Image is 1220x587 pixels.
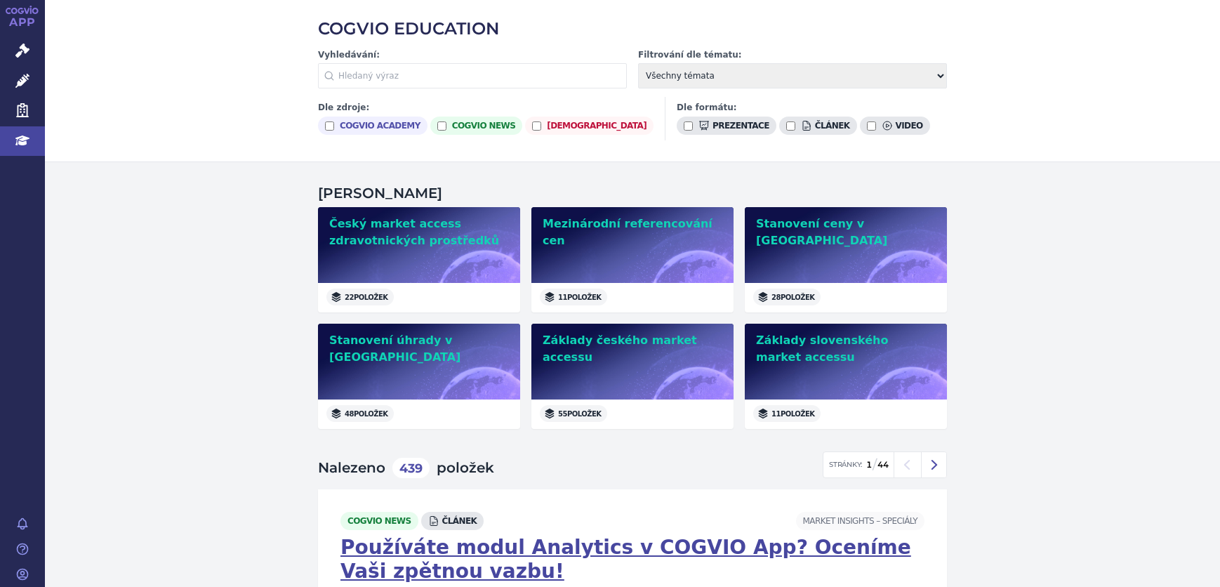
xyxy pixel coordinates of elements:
h2: Nalezeno položek [318,458,494,479]
h2: Základy českého market accessu [543,332,722,366]
strong: 1 [866,461,872,469]
span: / [872,456,877,474]
h2: Základy slovenského market accessu [756,332,936,366]
label: Filtrování dle tématu: [638,49,947,61]
label: cogvio news [430,117,523,135]
input: Hledaný výraz [318,63,627,88]
h2: Český market access zdravotnických prostředků [329,216,509,249]
input: cogvio academy [325,121,334,131]
span: 22 položek [326,289,394,305]
span: Stránky: [829,461,862,468]
span: cogvio news [340,512,418,530]
input: cogvio news [437,121,446,131]
h2: COGVIO EDUCATION [318,17,947,41]
a: Mezinárodní referencování cen11položek [531,207,734,312]
a: Stanovení úhrady v [GEOGRAPHIC_DATA]48položek [318,324,520,429]
span: 11 položek [540,289,607,305]
a: Používáte modul Analytics v COGVIO App? Oceníme Vaši zpětnou vazbu! [340,536,911,583]
a: Základy slovenského market accessu11položek [745,324,947,429]
span: Market Insights –⁠ Speciály [796,512,924,530]
input: prezentace [684,121,693,131]
label: článek [779,117,857,135]
h2: Stanovení ceny v [GEOGRAPHIC_DATA] [756,216,936,249]
span: článek [421,512,484,530]
a: Stanovení ceny v [GEOGRAPHIC_DATA]28položek [745,207,947,312]
a: Základy českého market accessu55položek [531,324,734,429]
a: Český market access zdravotnických prostředků22položek [318,207,520,312]
span: 48 položek [326,405,394,422]
label: Vyhledávání: [318,49,627,61]
input: článek [786,121,795,131]
label: cogvio academy [318,117,427,135]
input: [DEMOGRAPHIC_DATA] [532,121,541,131]
span: 11 položek [753,405,821,422]
span: 28 položek [753,289,821,305]
h2: Stanovení úhrady v [GEOGRAPHIC_DATA] [329,332,509,366]
h3: Dle formátu: [677,101,930,114]
h3: Dle zdroje: [318,101,654,114]
span: 439 [392,458,430,479]
strong: 44 [877,461,889,469]
input: video [867,121,876,131]
h2: [PERSON_NAME] [318,185,947,202]
span: 55 položek [540,405,607,422]
label: [DEMOGRAPHIC_DATA] [525,117,654,135]
label: video [860,117,930,135]
label: prezentace [677,117,776,135]
h2: Mezinárodní referencování cen [543,216,722,249]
